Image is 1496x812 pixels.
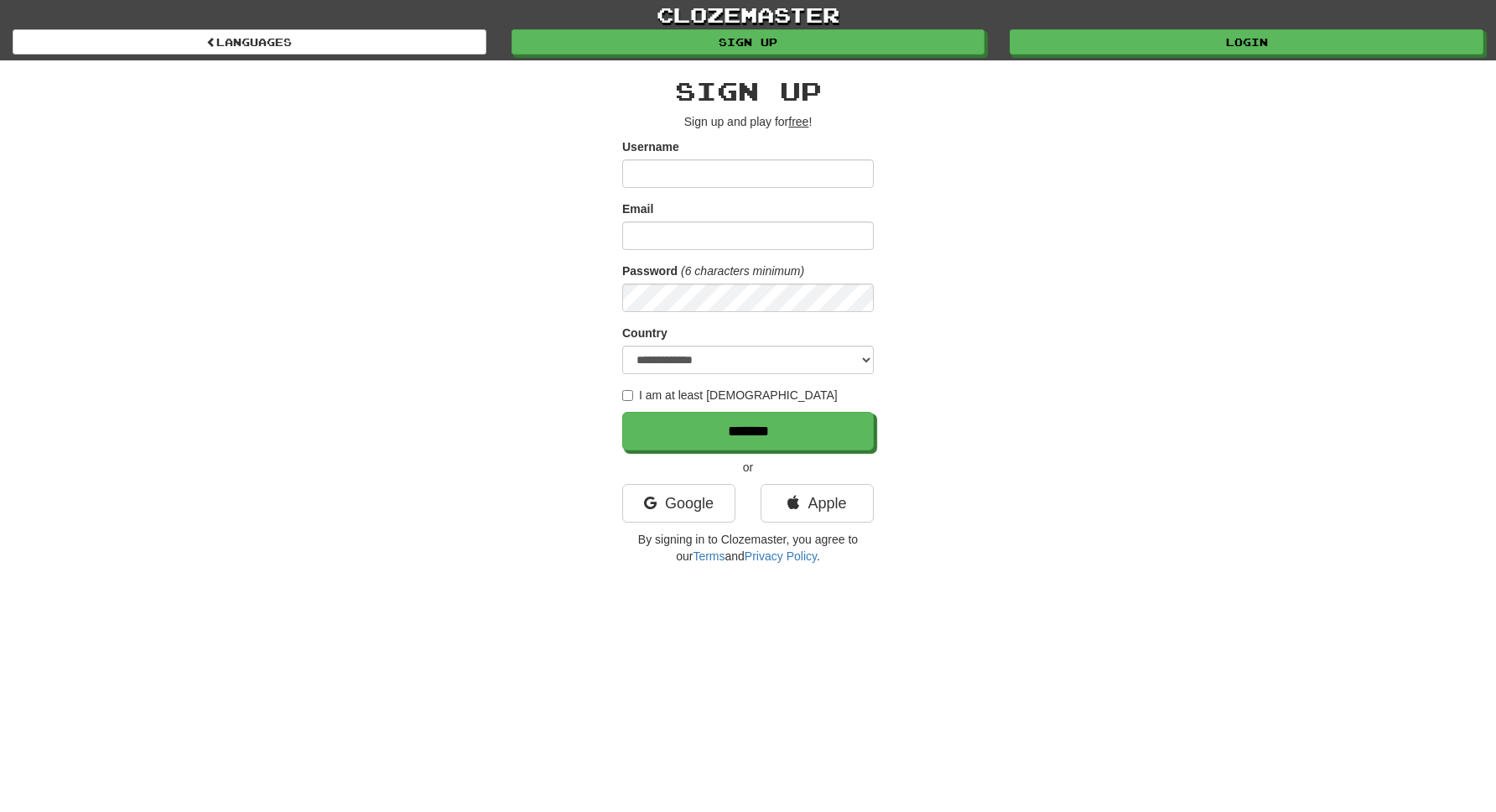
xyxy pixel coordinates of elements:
[693,549,725,563] a: Terms
[622,113,874,130] p: Sign up and play for !
[622,263,678,279] label: Password
[13,29,486,55] a: Languages
[622,200,653,217] label: Email
[622,390,633,401] input: I am at least [DEMOGRAPHIC_DATA]
[761,484,874,523] a: Apple
[622,77,874,105] h2: Sign up
[622,459,874,476] p: or
[622,531,874,565] p: By signing in to Clozemaster, you agree to our and .
[622,484,735,523] a: Google
[681,264,804,278] em: (6 characters minimum)
[622,138,679,155] label: Username
[622,387,838,403] label: I am at least [DEMOGRAPHIC_DATA]
[622,325,667,341] label: Country
[1010,29,1483,55] a: Login
[512,29,985,55] a: Sign up
[745,549,817,563] a: Privacy Policy
[788,115,808,128] u: free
